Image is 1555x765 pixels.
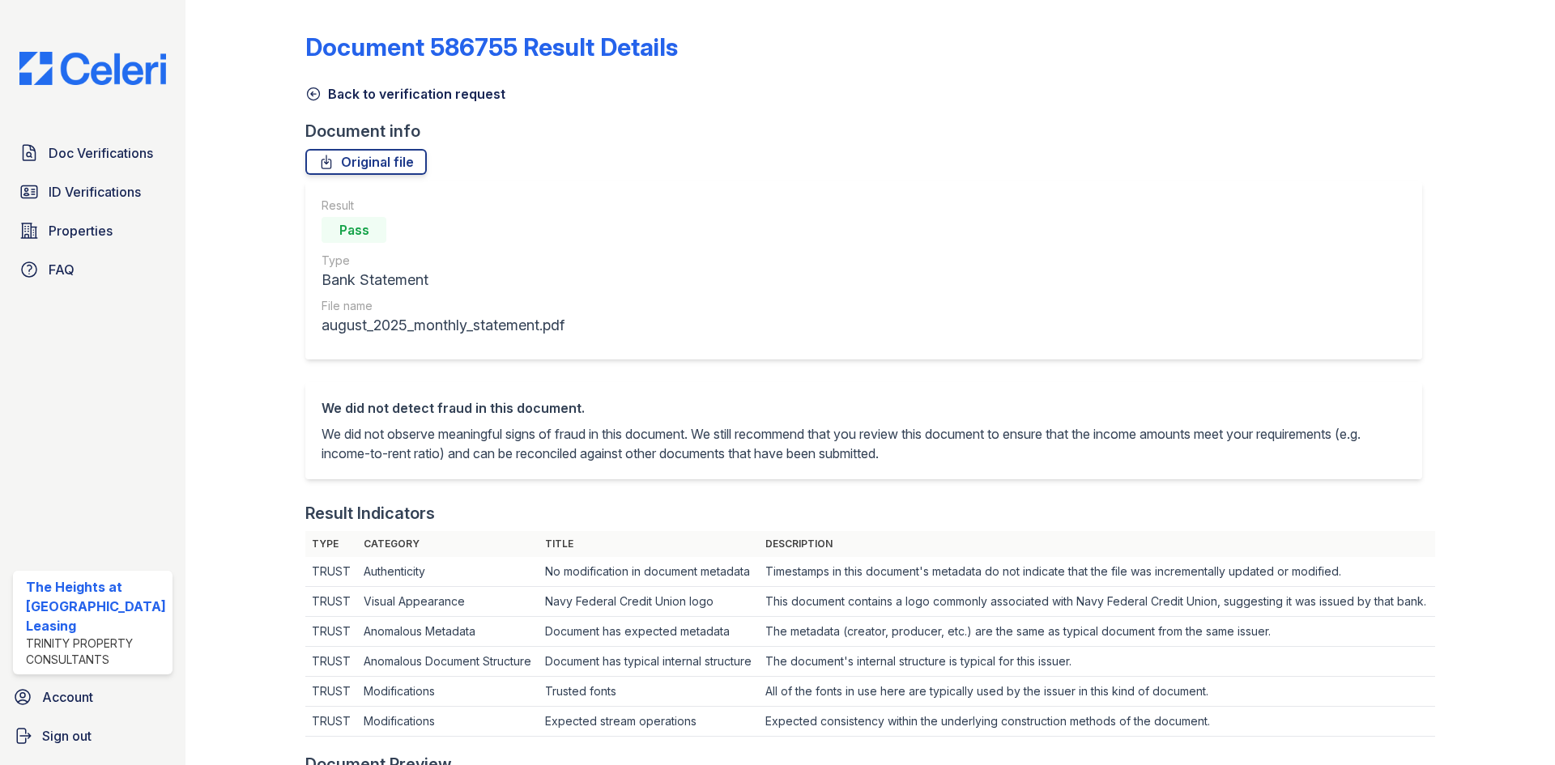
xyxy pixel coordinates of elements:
[305,557,357,587] td: TRUST
[322,269,564,291] div: Bank Statement
[42,687,93,707] span: Account
[305,617,357,647] td: TRUST
[759,677,1435,707] td: All of the fonts in use here are typically used by the issuer in this kind of document.
[322,217,386,243] div: Pass
[539,557,759,587] td: No modification in document metadata
[759,587,1435,617] td: This document contains a logo commonly associated with Navy Federal Credit Union, suggesting it w...
[13,253,173,286] a: FAQ
[322,398,1406,418] div: We did not detect fraud in this document.
[305,677,357,707] td: TRUST
[305,84,505,104] a: Back to verification request
[357,677,539,707] td: Modifications
[26,635,166,668] div: Trinity Property Consultants
[13,137,173,169] a: Doc Verifications
[26,577,166,635] div: The Heights at [GEOGRAPHIC_DATA] Leasing
[759,557,1435,587] td: Timestamps in this document's metadata do not indicate that the file was incrementally updated or...
[6,52,179,85] img: CE_Logo_Blue-a8612792a0a2168367f1c8372b55b34899dd931a85d93a1a3d3e32e68fde9ad4.png
[759,617,1435,647] td: The metadata (creator, producer, etc.) are the same as typical document from the same issuer.
[49,182,141,202] span: ID Verifications
[357,531,539,557] th: Category
[357,647,539,677] td: Anomalous Document Structure
[539,531,759,557] th: Title
[357,557,539,587] td: Authenticity
[49,260,75,279] span: FAQ
[6,720,179,752] a: Sign out
[539,677,759,707] td: Trusted fonts
[305,32,678,62] a: Document 586755 Result Details
[357,617,539,647] td: Anomalous Metadata
[305,120,1435,142] div: Document info
[49,221,113,240] span: Properties
[305,707,357,737] td: TRUST
[357,587,539,617] td: Visual Appearance
[13,215,173,247] a: Properties
[305,647,357,677] td: TRUST
[6,681,179,713] a: Account
[305,531,357,557] th: Type
[539,647,759,677] td: Document has typical internal structure
[539,617,759,647] td: Document has expected metadata
[305,149,427,175] a: Original file
[759,647,1435,677] td: The document's internal structure is typical for this issuer.
[357,707,539,737] td: Modifications
[305,587,357,617] td: TRUST
[322,298,564,314] div: File name
[322,198,564,214] div: Result
[759,531,1435,557] th: Description
[539,707,759,737] td: Expected stream operations
[305,502,435,525] div: Result Indicators
[322,424,1406,463] p: We did not observe meaningful signs of fraud in this document. We still recommend that you review...
[759,707,1435,737] td: Expected consistency within the underlying construction methods of the document.
[322,314,564,337] div: august_2025_monthly_statement.pdf
[42,726,92,746] span: Sign out
[13,176,173,208] a: ID Verifications
[539,587,759,617] td: Navy Federal Credit Union logo
[322,253,564,269] div: Type
[49,143,153,163] span: Doc Verifications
